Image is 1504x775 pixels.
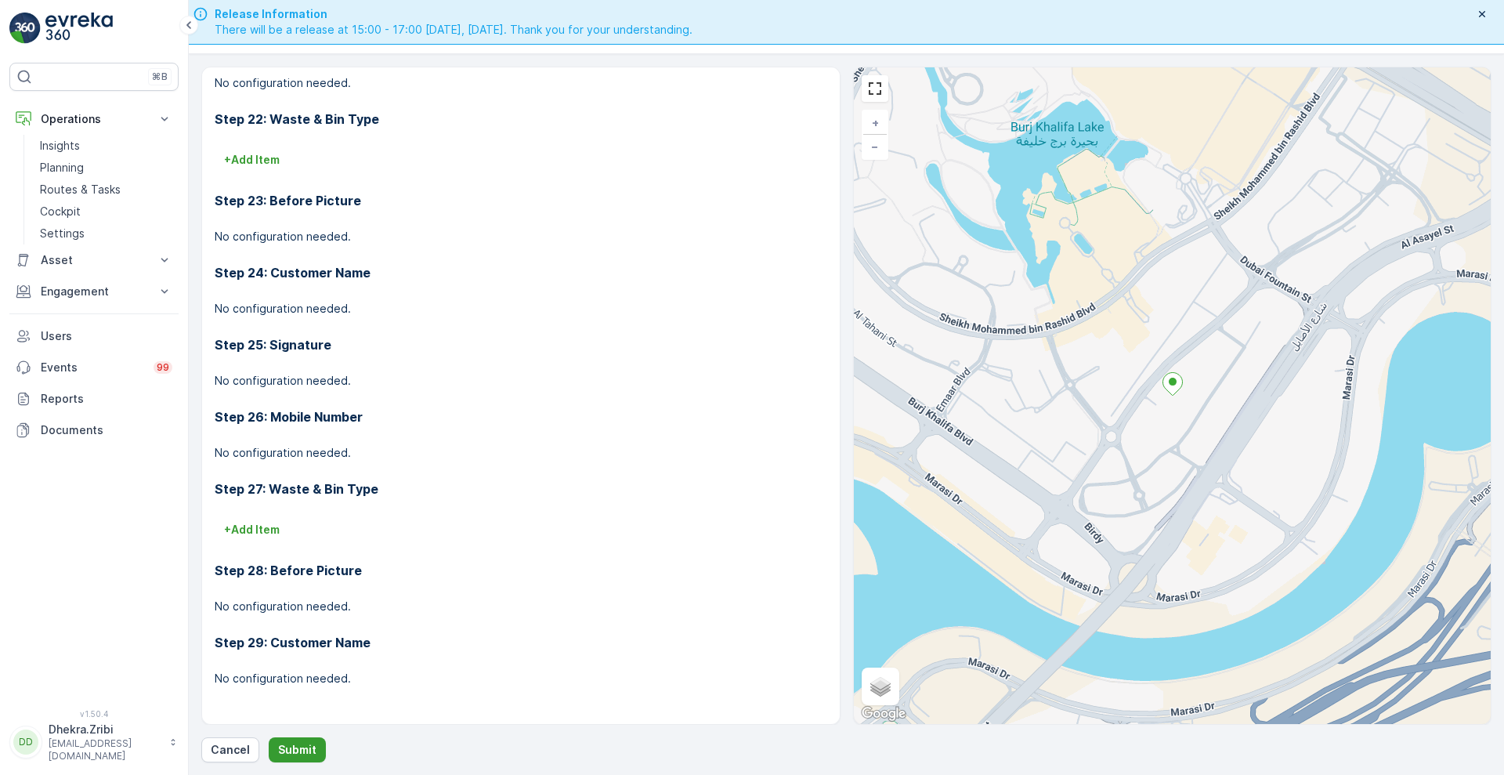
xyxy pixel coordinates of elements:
span: − [871,139,879,153]
a: Cockpit [34,201,179,223]
p: No configuration needed. [215,445,827,461]
button: +Add Item [215,147,289,172]
p: + Add Item [224,522,280,538]
img: logo_light-DOdMpM7g.png [45,13,113,44]
p: ⌘B [152,71,168,83]
p: Routes & Tasks [40,182,121,197]
p: Events [41,360,144,375]
a: Reports [9,383,179,415]
button: Operations [9,103,179,135]
p: Cancel [211,742,250,758]
a: Planning [34,157,179,179]
p: No configuration needed. [215,599,827,614]
span: v 1.50.4 [9,709,179,719]
button: +Add Item [215,517,289,542]
button: Engagement [9,276,179,307]
p: No configuration needed. [215,301,827,317]
span: Release Information [215,6,692,22]
a: Settings [34,223,179,244]
h3: Step 25: Signature [215,335,827,354]
p: Users [41,328,172,344]
p: No configuration needed. [215,671,827,686]
h3: Step 26: Mobile Number [215,407,827,426]
a: Users [9,321,179,352]
p: Settings [40,226,85,241]
p: + Add Item [224,152,280,168]
a: Events99 [9,352,179,383]
img: Google [858,704,909,724]
a: Open this area in Google Maps (opens a new window) [858,704,909,724]
a: Zoom Out [863,135,887,158]
p: Operations [41,111,147,127]
div: DD [13,730,38,755]
a: Zoom In [863,111,887,135]
h3: Step 24: Customer Name [215,263,827,282]
p: 99 [157,361,169,374]
p: Documents [41,422,172,438]
h3: Step 27: Waste & Bin Type [215,480,827,498]
p: Engagement [41,284,147,299]
button: Submit [269,737,326,762]
p: Planning [40,160,84,176]
p: Insights [40,138,80,154]
p: Asset [41,252,147,268]
p: No configuration needed. [215,373,827,389]
h3: Step 23: Before Picture [215,191,827,210]
p: Dhekra.Zribi [49,722,161,737]
p: Cockpit [40,204,81,219]
span: + [872,116,879,129]
a: View Fullscreen [863,77,887,100]
a: Documents [9,415,179,446]
a: Layers [863,669,898,704]
span: There will be a release at 15:00 - 17:00 [DATE], [DATE]. Thank you for your understanding. [215,22,692,38]
img: logo [9,13,41,44]
button: Asset [9,244,179,276]
p: [EMAIL_ADDRESS][DOMAIN_NAME] [49,737,161,762]
h3: Step 28: Before Picture [215,561,827,580]
h3: Step 22: Waste & Bin Type [215,110,827,129]
a: Routes & Tasks [34,179,179,201]
p: No configuration needed. [215,75,827,91]
h3: Step 29: Customer Name [215,633,827,652]
a: Insights [34,135,179,157]
button: DDDhekra.Zribi[EMAIL_ADDRESS][DOMAIN_NAME] [9,722,179,762]
p: No configuration needed. [215,229,827,244]
p: Reports [41,391,172,407]
button: Cancel [201,737,259,762]
p: Submit [278,742,316,758]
